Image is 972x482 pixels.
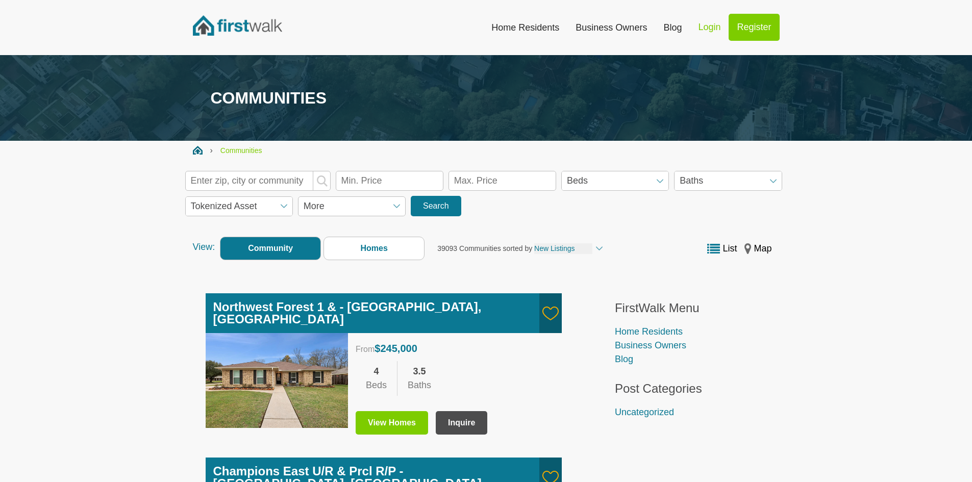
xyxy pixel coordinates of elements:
span: $245,000 [375,343,417,354]
h1: Communities [193,88,780,108]
h3: FirstWalk Menu [615,301,767,316]
a: Blog [615,354,633,364]
span: List [722,243,737,253]
a: Business Owners [615,340,686,350]
div: 3.5 [408,365,431,378]
a: Business Owners [567,16,655,39]
input: Enter zip, city or community [185,171,331,191]
label: Homes [323,237,425,260]
button: Search [411,196,461,216]
span: View: [193,240,215,254]
div: Baths [408,378,431,392]
button: Inquire [436,411,487,435]
a: Communities [220,146,262,155]
span: Map [754,243,771,253]
a: View Homes [356,411,428,435]
label: Community [220,237,321,260]
a: Uncategorized [615,407,674,417]
div: From [356,341,554,356]
a: Login [690,14,729,41]
button: List [705,242,739,256]
img: FirstWalk [193,15,282,36]
a: Blog [655,16,690,39]
div: Beds [366,378,387,392]
a: Home Residents [483,16,567,39]
a: Northwest Forest 1 & - [GEOGRAPHIC_DATA], [GEOGRAPHIC_DATA] [213,300,482,326]
h3: Post Categories [615,382,767,396]
span: More [298,196,406,216]
button: Map [742,242,774,256]
input: Min. Price [336,171,443,191]
input: Max. Price [448,171,556,191]
div: 4 [366,365,387,378]
span: 39093 Communities sorted by [437,244,532,252]
a: Register [729,14,779,41]
a: Home Residents [615,326,683,337]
